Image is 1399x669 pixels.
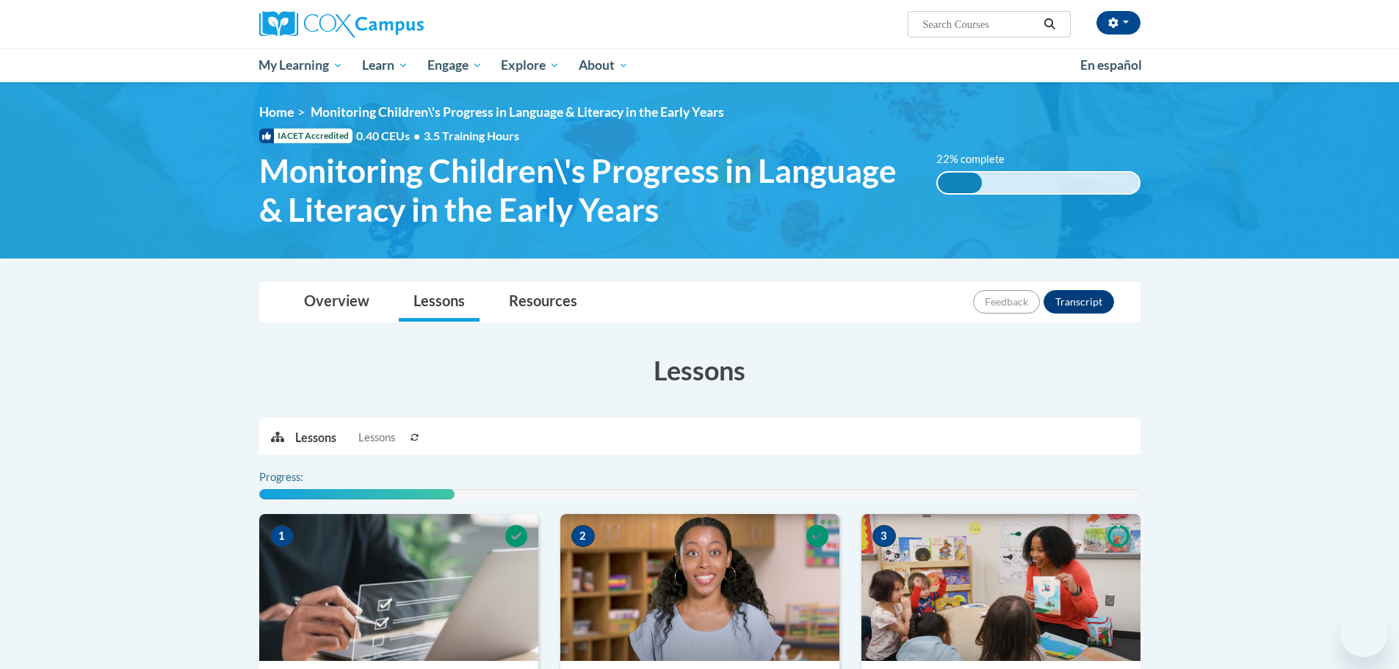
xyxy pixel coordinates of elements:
[250,48,353,82] a: My Learning
[973,290,1040,314] button: Feedback
[861,514,1140,661] img: Course Image
[921,15,1038,33] input: Search Courses
[237,48,1163,82] div: Main menu
[936,151,1021,167] label: 22% complete
[259,11,538,37] a: Cox Campus
[259,151,915,229] span: Monitoring Children\'s Progress in Language & Literacy in the Early Years
[418,48,492,82] a: Engage
[1080,57,1142,73] span: En español
[259,514,538,661] img: Course Image
[259,352,1140,388] h3: Lessons
[579,57,629,74] span: About
[938,173,982,193] div: 22% complete
[289,283,384,322] a: Overview
[571,525,595,547] span: 2
[1038,15,1060,33] button: Search
[362,57,408,74] span: Learn
[259,57,343,74] span: My Learning
[270,525,294,547] span: 1
[353,48,418,82] a: Learn
[560,514,839,661] img: Course Image
[1340,610,1387,657] iframe: Button to launch messaging window
[491,48,569,82] a: Explore
[259,129,353,143] span: IACET Accredited
[259,104,294,120] a: Home
[1096,11,1140,35] button: Account Settings
[424,129,519,142] span: 3.5 Training Hours
[259,469,344,485] label: Progress:
[1044,290,1114,314] button: Transcript
[569,48,638,82] a: About
[356,128,424,144] span: 0.40 CEUs
[427,57,482,74] span: Engage
[494,283,592,322] a: Resources
[358,430,395,446] span: Lessons
[259,11,424,37] img: Cox Campus
[399,283,480,322] a: Lessons
[872,525,896,547] span: 3
[413,129,420,142] span: •
[295,430,336,446] p: Lessons
[1071,50,1152,81] a: En español
[311,104,724,120] span: Monitoring Children\'s Progress in Language & Literacy in the Early Years
[501,57,560,74] span: Explore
